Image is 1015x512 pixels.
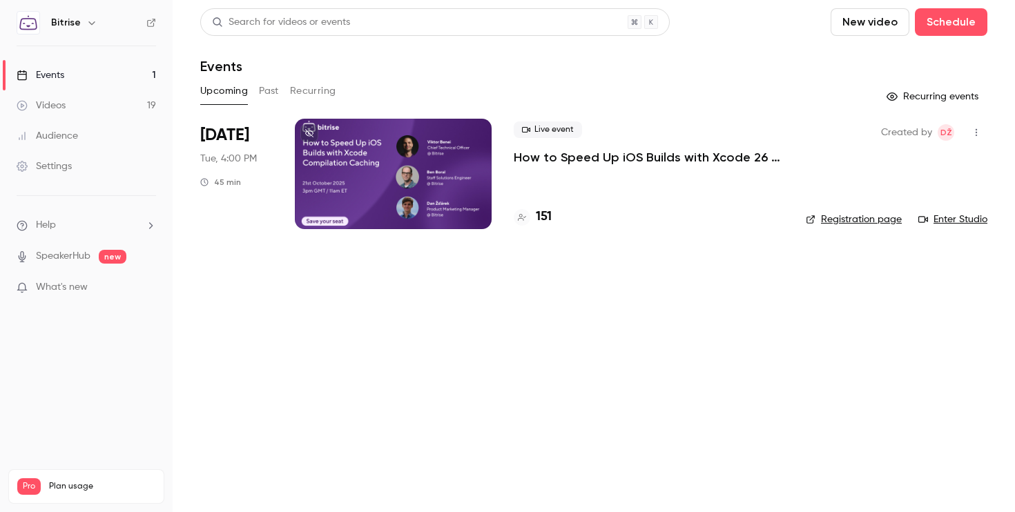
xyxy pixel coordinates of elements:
iframe: Noticeable Trigger [139,282,156,294]
a: 151 [514,208,552,226]
div: Search for videos or events [212,15,350,30]
div: Oct 21 Tue, 3:00 PM (Europe/London) [200,119,273,229]
div: 45 min [200,177,241,188]
a: SpeakerHub [36,249,90,264]
h4: 151 [536,208,552,226]
button: Past [259,80,279,102]
span: Tue, 4:00 PM [200,152,257,166]
img: Bitrise [17,12,39,34]
li: help-dropdown-opener [17,218,156,233]
span: Live event [514,121,582,138]
span: [DATE] [200,124,249,146]
div: Events [17,68,64,82]
button: Recurring events [880,86,987,108]
a: How to Speed Up iOS Builds with Xcode 26 Compilation Caching [514,149,784,166]
span: Created by [881,124,932,141]
a: Enter Studio [918,213,987,226]
span: Pro [17,478,41,495]
div: Audience [17,129,78,143]
a: Registration page [806,213,902,226]
button: New video [831,8,909,36]
button: Schedule [915,8,987,36]
div: Videos [17,99,66,112]
h6: Bitrise [51,16,81,30]
button: Upcoming [200,80,248,102]
span: Help [36,218,56,233]
span: What's new [36,280,88,295]
h1: Events [200,58,242,75]
div: Settings [17,159,72,173]
span: new [99,250,126,264]
button: Recurring [290,80,336,102]
span: Plan usage [49,481,155,492]
span: DŽ [940,124,952,141]
span: Dan Žďárek [938,124,954,141]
